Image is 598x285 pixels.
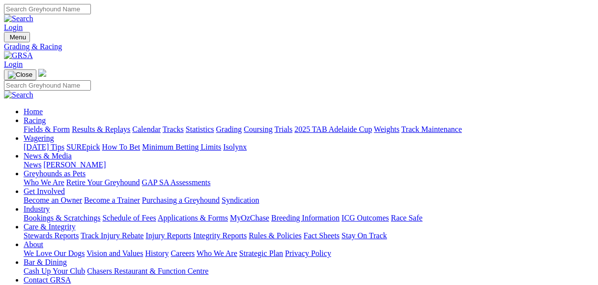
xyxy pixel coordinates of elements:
a: Tracks [163,125,184,133]
img: GRSA [4,51,33,60]
a: Who We Are [197,249,237,257]
a: Greyhounds as Pets [24,169,85,178]
a: Fields & Form [24,125,70,133]
div: Wagering [24,143,594,152]
div: Greyhounds as Pets [24,178,594,187]
a: Integrity Reports [193,231,247,240]
a: Who We Are [24,178,64,187]
a: Statistics [186,125,214,133]
a: Cash Up Your Club [24,267,85,275]
span: Menu [10,33,26,41]
a: Breeding Information [271,214,340,222]
a: How To Bet [102,143,141,151]
a: Care & Integrity [24,222,76,231]
a: About [24,240,43,249]
div: Get Involved [24,196,594,205]
a: Chasers Restaurant & Function Centre [87,267,208,275]
div: Care & Integrity [24,231,594,240]
input: Search [4,4,91,14]
a: SUREpick [66,143,100,151]
a: Track Injury Rebate [81,231,143,240]
input: Search [4,80,91,91]
a: Fact Sheets [304,231,340,240]
a: [PERSON_NAME] [43,160,106,169]
a: Careers [171,249,195,257]
img: Close [8,71,32,79]
a: News [24,160,41,169]
a: History [145,249,169,257]
a: News & Media [24,152,72,160]
a: Grading & Racing [4,42,594,51]
div: About [24,249,594,258]
a: Stewards Reports [24,231,79,240]
a: Wagering [24,134,54,142]
a: Schedule of Fees [102,214,156,222]
a: We Love Our Dogs [24,249,85,257]
a: Coursing [244,125,273,133]
a: ICG Outcomes [342,214,389,222]
a: Grading [216,125,242,133]
a: Retire Your Greyhound [66,178,140,187]
button: Toggle navigation [4,32,30,42]
a: Contact GRSA [24,276,71,284]
a: MyOzChase [230,214,269,222]
a: Weights [374,125,399,133]
div: Bar & Dining [24,267,594,276]
a: Bookings & Scratchings [24,214,100,222]
a: 2025 TAB Adelaide Cup [294,125,372,133]
a: Privacy Policy [285,249,331,257]
a: Industry [24,205,50,213]
img: Search [4,14,33,23]
a: Rules & Policies [249,231,302,240]
a: Login [4,23,23,32]
div: Racing [24,125,594,134]
img: logo-grsa-white.png [38,69,46,77]
a: Results & Replays [72,125,130,133]
a: Home [24,107,43,116]
a: Syndication [222,196,259,204]
a: Minimum Betting Limits [142,143,221,151]
a: Injury Reports [145,231,191,240]
div: News & Media [24,160,594,169]
a: Become a Trainer [84,196,140,204]
a: Bar & Dining [24,258,67,266]
a: Get Involved [24,187,65,195]
a: Login [4,60,23,68]
a: Strategic Plan [239,249,283,257]
img: Search [4,91,33,99]
a: [DATE] Tips [24,143,64,151]
a: Track Maintenance [401,125,462,133]
a: Racing [24,116,46,125]
div: Industry [24,214,594,222]
button: Toggle navigation [4,69,36,80]
a: Trials [274,125,292,133]
a: Calendar [132,125,161,133]
a: Race Safe [391,214,422,222]
a: Purchasing a Greyhound [142,196,220,204]
a: Isolynx [223,143,247,151]
a: Become an Owner [24,196,82,204]
a: Applications & Forms [158,214,228,222]
a: Stay On Track [342,231,387,240]
a: Vision and Values [86,249,143,257]
a: GAP SA Assessments [142,178,211,187]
